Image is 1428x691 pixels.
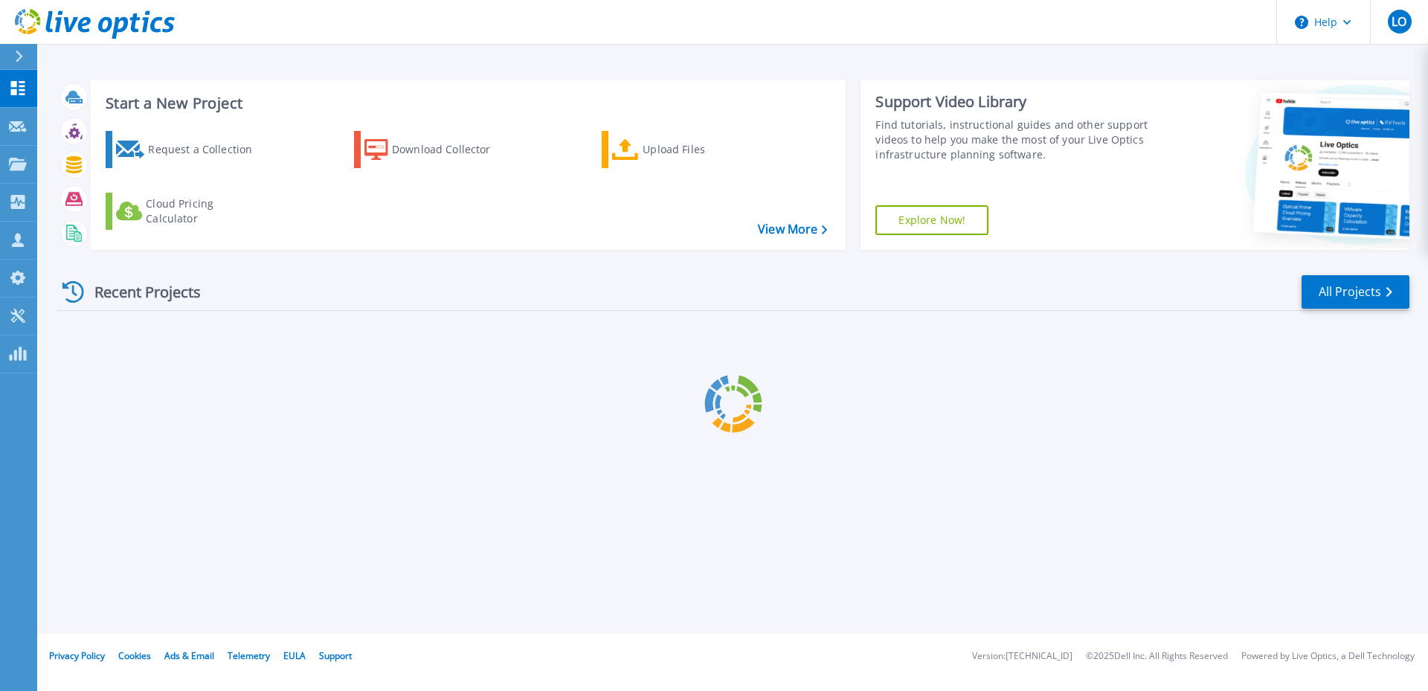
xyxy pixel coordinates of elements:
a: View More [758,222,827,237]
div: Download Collector [392,135,511,164]
div: Cloud Pricing Calculator [146,196,265,226]
a: Explore Now! [875,205,988,235]
a: All Projects [1302,275,1409,309]
span: LO [1392,16,1406,28]
a: Request a Collection [106,131,271,168]
a: EULA [283,649,306,662]
a: Privacy Policy [49,649,105,662]
h3: Start a New Project [106,95,827,112]
a: Upload Files [602,131,768,168]
a: Ads & Email [164,649,214,662]
li: © 2025 Dell Inc. All Rights Reserved [1086,652,1228,661]
a: Support [319,649,352,662]
div: Request a Collection [148,135,267,164]
li: Version: [TECHNICAL_ID] [972,652,1072,661]
a: Telemetry [228,649,270,662]
div: Support Video Library [875,92,1155,112]
a: Cookies [118,649,151,662]
div: Find tutorials, instructional guides and other support videos to help you make the most of your L... [875,118,1155,162]
div: Recent Projects [57,274,221,310]
a: Download Collector [354,131,520,168]
div: Upload Files [643,135,762,164]
li: Powered by Live Optics, a Dell Technology [1241,652,1415,661]
a: Cloud Pricing Calculator [106,193,271,230]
